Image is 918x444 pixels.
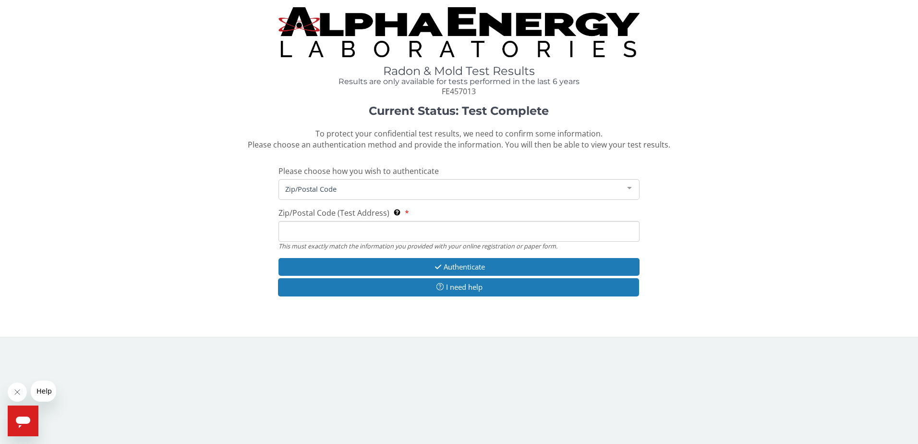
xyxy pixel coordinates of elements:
[31,381,56,402] iframe: Message from company
[283,184,620,194] span: Zip/Postal Code
[278,278,640,296] button: I need help
[248,128,670,150] span: To protect your confidential test results, we need to confirm some information. Please choose an ...
[278,7,640,57] img: TightCrop.jpg
[278,166,439,176] span: Please choose how you wish to authenticate
[369,104,549,118] strong: Current Status: Test Complete
[8,382,27,402] iframe: Close message
[278,258,640,276] button: Authenticate
[8,406,38,436] iframe: Button to launch messaging window
[278,65,640,77] h1: Radon & Mold Test Results
[278,242,640,250] div: This must exactly match the information you provided with your online registration or paper form.
[278,208,389,218] span: Zip/Postal Code (Test Address)
[278,77,640,86] h4: Results are only available for tests performed in the last 6 years
[442,86,476,97] span: FE457013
